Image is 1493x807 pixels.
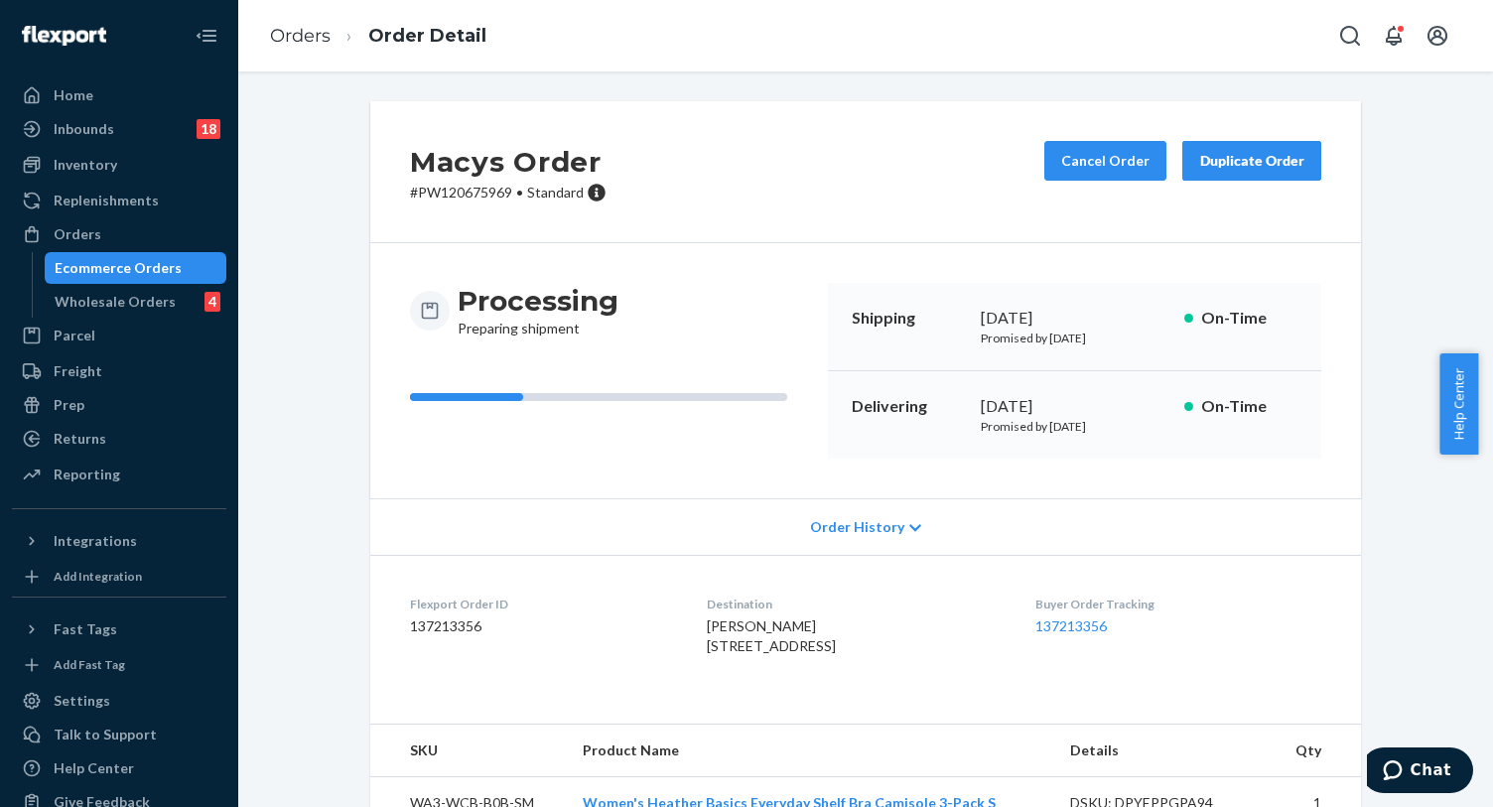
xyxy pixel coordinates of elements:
[54,656,125,673] div: Add Fast Tag
[55,258,182,278] div: Ecommerce Orders
[22,26,106,46] img: Flexport logo
[45,286,227,318] a: Wholesale Orders4
[516,184,523,201] span: •
[54,395,84,415] div: Prep
[810,517,904,537] span: Order History
[254,7,502,66] ol: breadcrumbs
[12,355,226,387] a: Freight
[1330,16,1370,56] button: Open Search Box
[54,191,159,210] div: Replenishments
[187,16,226,56] button: Close Navigation
[54,155,117,175] div: Inventory
[1035,596,1321,612] dt: Buyer Order Tracking
[270,25,331,47] a: Orders
[12,613,226,645] button: Fast Tags
[1439,353,1478,455] button: Help Center
[12,218,226,250] a: Orders
[410,596,675,612] dt: Flexport Order ID
[1367,747,1473,797] iframe: Opens a widget where you can chat to one of our agents
[54,429,106,449] div: Returns
[12,389,226,421] a: Prep
[981,395,1168,418] div: [DATE]
[981,330,1168,346] p: Promised by [DATE]
[1272,725,1361,777] th: Qty
[54,568,142,585] div: Add Integration
[852,395,965,418] p: Delivering
[54,326,95,345] div: Parcel
[981,418,1168,435] p: Promised by [DATE]
[1199,151,1304,171] div: Duplicate Order
[567,725,1054,777] th: Product Name
[410,141,607,183] h2: Macys Order
[54,465,120,484] div: Reporting
[12,653,226,677] a: Add Fast Tag
[458,283,618,338] div: Preparing shipment
[707,617,836,654] span: [PERSON_NAME] [STREET_ADDRESS]
[12,113,226,145] a: Inbounds18
[54,119,114,139] div: Inbounds
[707,596,1003,612] dt: Destination
[12,423,226,455] a: Returns
[527,184,584,201] span: Standard
[54,531,137,551] div: Integrations
[55,292,176,312] div: Wholesale Orders
[1201,395,1297,418] p: On-Time
[54,361,102,381] div: Freight
[12,79,226,111] a: Home
[1054,725,1273,777] th: Details
[1374,16,1414,56] button: Open notifications
[12,525,226,557] button: Integrations
[54,619,117,639] div: Fast Tags
[852,307,965,330] p: Shipping
[12,459,226,490] a: Reporting
[45,252,227,284] a: Ecommerce Orders
[1182,141,1321,181] button: Duplicate Order
[981,307,1168,330] div: [DATE]
[410,183,607,202] p: # PW120675969
[12,320,226,351] a: Parcel
[1201,307,1297,330] p: On-Time
[12,565,226,589] a: Add Integration
[54,691,110,711] div: Settings
[368,25,486,47] a: Order Detail
[370,725,567,777] th: SKU
[12,719,226,750] button: Talk to Support
[197,119,220,139] div: 18
[410,616,675,636] dd: 137213356
[1044,141,1166,181] button: Cancel Order
[458,283,618,319] h3: Processing
[1418,16,1457,56] button: Open account menu
[54,224,101,244] div: Orders
[12,149,226,181] a: Inventory
[1035,617,1107,634] a: 137213356
[12,185,226,216] a: Replenishments
[54,725,157,744] div: Talk to Support
[54,85,93,105] div: Home
[12,685,226,717] a: Settings
[54,758,134,778] div: Help Center
[204,292,220,312] div: 4
[12,752,226,784] a: Help Center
